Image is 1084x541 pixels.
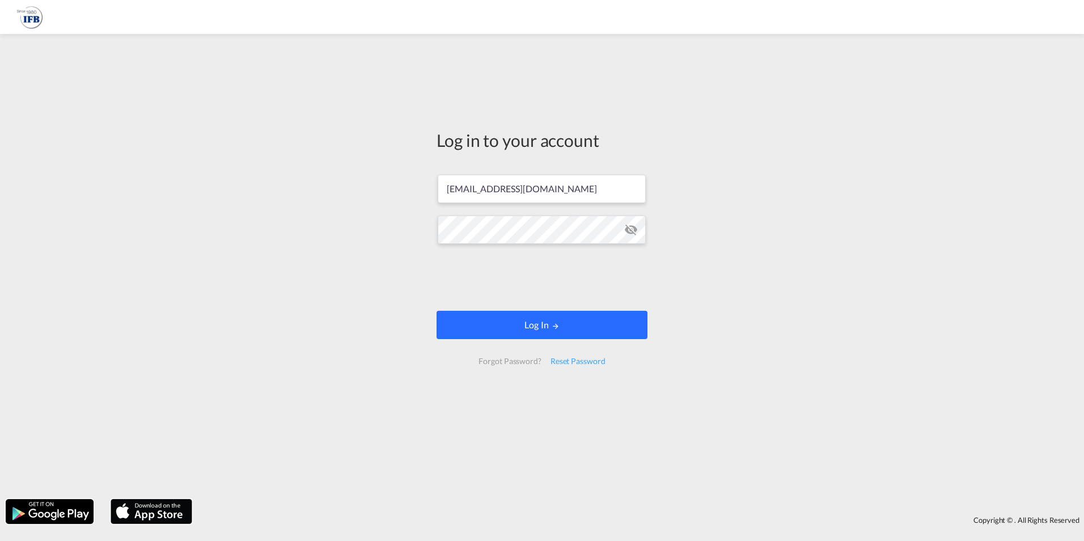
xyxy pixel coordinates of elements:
div: Copyright © . All Rights Reserved [198,510,1084,530]
div: Log in to your account [437,128,647,152]
img: apple.png [109,498,193,525]
img: de31bbe0256b11eebba44b54815f083d.png [17,5,43,30]
img: google.png [5,498,95,525]
div: Forgot Password? [474,351,545,371]
md-icon: icon-eye-off [624,223,638,236]
button: LOGIN [437,311,647,339]
div: Reset Password [546,351,610,371]
input: Enter email/phone number [438,175,646,203]
iframe: reCAPTCHA [456,255,628,299]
